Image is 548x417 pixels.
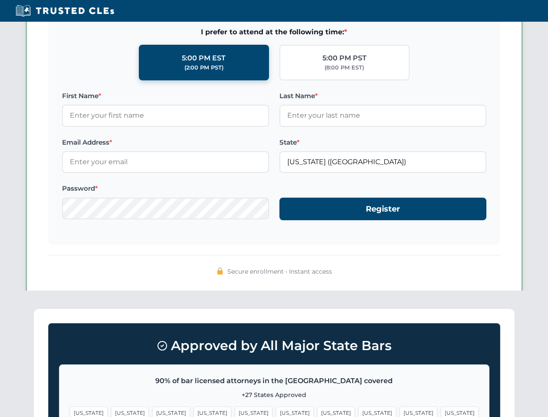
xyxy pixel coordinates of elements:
[279,105,486,126] input: Enter your last name
[279,137,486,148] label: State
[62,26,486,38] span: I prefer to attend at the following time:
[182,53,226,64] div: 5:00 PM EST
[62,137,269,148] label: Email Address
[70,375,479,387] p: 90% of bar licensed attorneys in the [GEOGRAPHIC_DATA] covered
[62,91,269,101] label: First Name
[62,105,269,126] input: Enter your first name
[184,63,223,72] div: (2:00 PM PST)
[62,151,269,173] input: Enter your email
[70,390,479,400] p: +27 States Approved
[279,198,486,221] button: Register
[279,151,486,173] input: Georgia (GA)
[322,53,367,64] div: 5:00 PM PST
[227,267,332,276] span: Secure enrollment • Instant access
[279,91,486,101] label: Last Name
[62,183,269,194] label: Password
[13,4,117,17] img: Trusted CLEs
[325,63,364,72] div: (8:00 PM EST)
[59,334,489,357] h3: Approved by All Major State Bars
[217,268,223,275] img: 🔒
